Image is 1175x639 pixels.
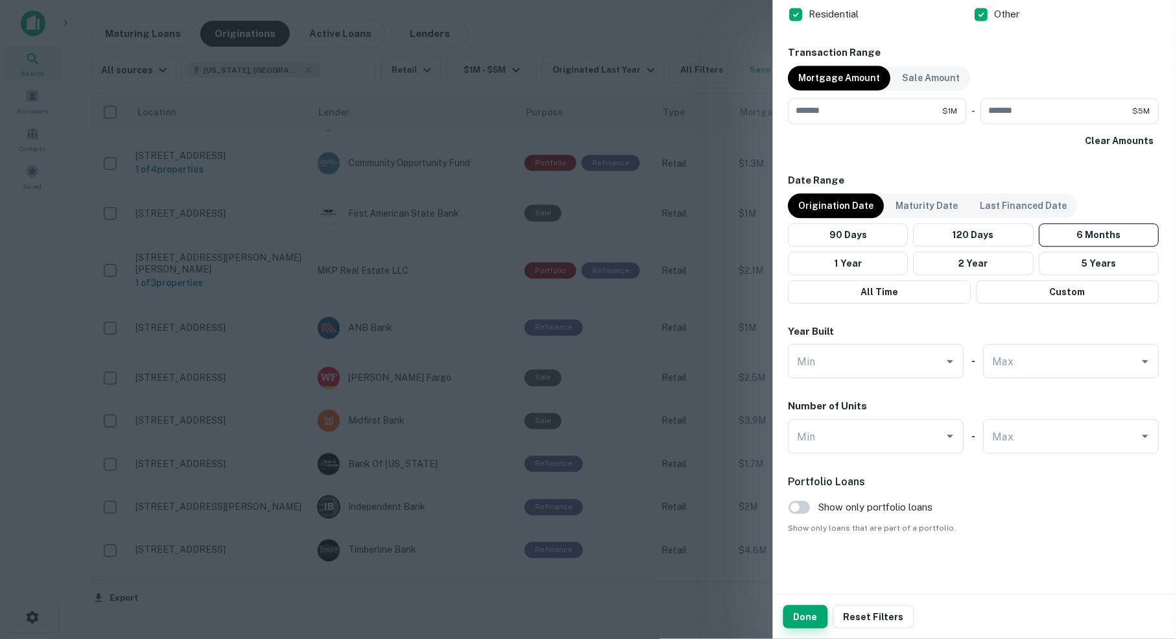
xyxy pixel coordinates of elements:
button: 2 Year [914,252,1034,275]
button: Custom [977,280,1159,304]
button: 90 Days [789,223,908,247]
span: Show only portfolio loans [819,500,933,515]
p: Origination Date [799,199,874,213]
h6: Portfolio Loans [789,474,1159,490]
iframe: Chat Widget [1110,535,1175,597]
span: $5M [1133,105,1150,117]
button: Open [1137,352,1155,370]
button: All Time [789,280,971,304]
h6: Year Built [789,324,835,339]
p: Maturity Date [896,199,958,213]
button: Reset Filters [833,605,914,629]
p: Last Financed Date [980,199,1067,213]
button: 120 Days [914,223,1034,247]
div: - [972,98,976,124]
button: Open [942,352,960,370]
h6: - [972,354,976,368]
p: Sale Amount [903,71,960,85]
button: Done [783,605,828,629]
button: Open [942,427,960,445]
button: 5 Years [1039,252,1159,275]
button: 6 Months [1039,223,1159,247]
button: Clear Amounts [1080,129,1159,152]
h6: - [972,429,976,444]
p: Other [995,6,1023,22]
h6: Number of Units [789,399,868,414]
p: Residential [809,6,862,22]
button: 1 Year [789,252,908,275]
h6: Transaction Range [789,45,1159,60]
button: Open [1137,427,1155,445]
h6: Date Range [789,173,1159,188]
p: Mortgage Amount [799,71,881,85]
span: $1M [943,105,958,117]
span: Show only loans that are part of a portfolio. [789,522,1159,534]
